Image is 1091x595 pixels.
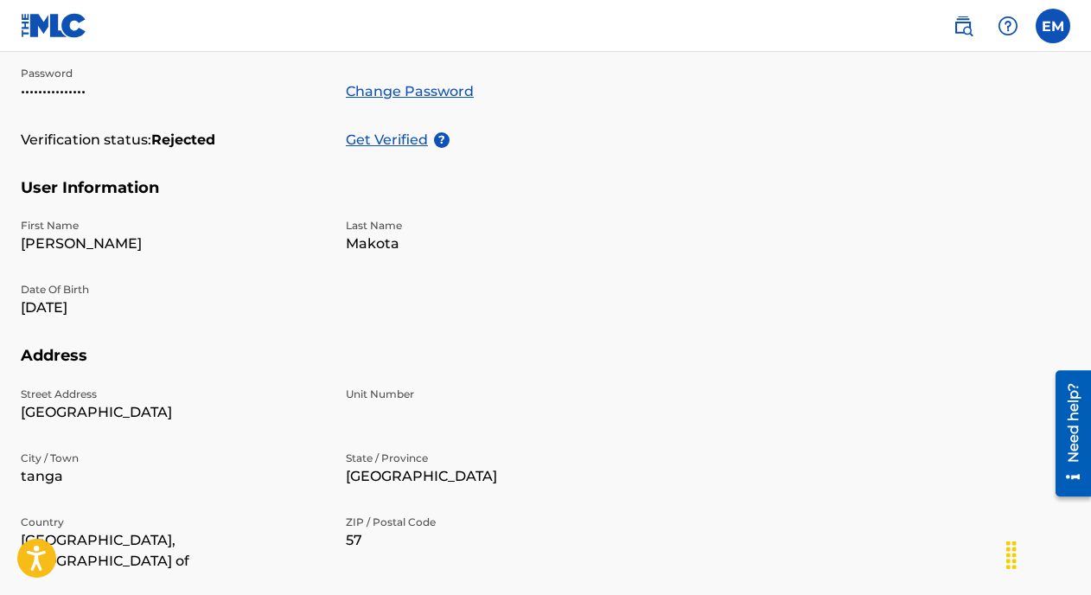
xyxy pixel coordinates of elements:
div: Help [991,9,1025,43]
strong: Rejected [151,130,215,150]
img: search [953,16,973,36]
p: State / Province [346,451,650,466]
p: Verification status: [21,130,151,150]
img: help [998,16,1018,36]
p: Street Address [21,387,325,402]
p: Makota [346,234,650,254]
div: Drag [998,529,1025,581]
p: [DATE] [21,297,325,318]
p: [GEOGRAPHIC_DATA], [GEOGRAPHIC_DATA] of [21,530,325,572]
p: Get Verified [346,130,434,150]
iframe: Resource Center [1043,364,1091,503]
h5: User Information [21,178,1070,219]
p: [PERSON_NAME] [21,234,325,254]
p: City / Town [21,451,325,466]
p: Password [21,66,325,81]
a: Public Search [946,9,980,43]
p: [GEOGRAPHIC_DATA] [21,402,325,423]
div: User Menu [1036,9,1070,43]
p: First Name [21,218,325,234]
iframe: Chat Widget [1005,512,1091,595]
p: 57 [346,530,650,551]
p: Unit Number [346,387,650,402]
p: [GEOGRAPHIC_DATA] [346,466,650,487]
p: tanga [21,466,325,487]
p: Country [21,515,325,530]
span: ? [434,132,450,148]
p: ••••••••••••••• [21,81,325,102]
p: Last Name [346,218,650,234]
img: MLC Logo [21,13,87,38]
a: Change Password [346,81,474,102]
p: Date Of Birth [21,282,325,297]
h5: Address [21,346,1070,387]
p: ZIP / Postal Code [346,515,650,530]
